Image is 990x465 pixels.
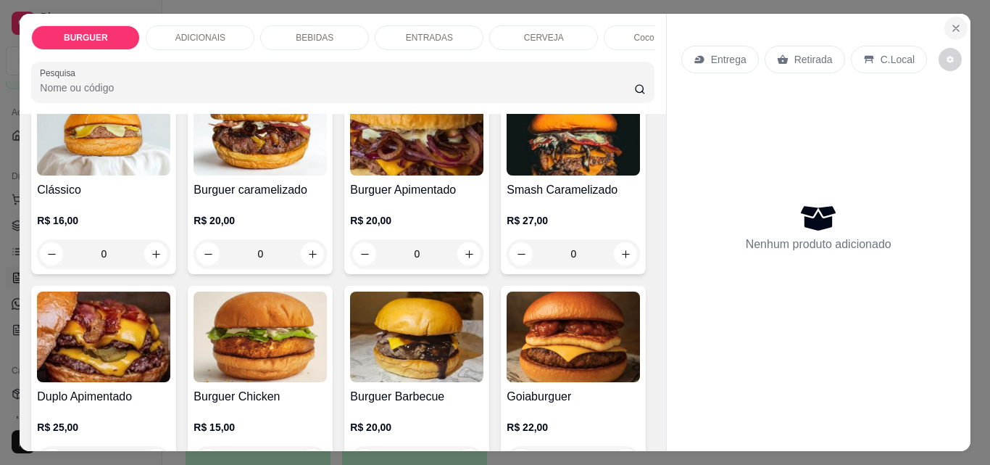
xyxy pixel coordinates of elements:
img: product-image [507,292,640,382]
h4: Goiaburguer [507,388,640,406]
button: decrease-product-quantity [40,242,63,266]
button: increase-product-quantity [614,242,637,266]
p: Coco gelado [634,32,683,44]
p: CERVEJA [524,32,564,44]
label: Pesquisa [40,67,80,79]
p: ENTRADAS [406,32,453,44]
p: R$ 15,00 [194,420,327,435]
p: R$ 20,00 [194,213,327,228]
p: BURGUER [64,32,108,44]
button: decrease-product-quantity [353,242,376,266]
img: product-image [37,85,170,176]
p: ADICIONAIS [175,32,225,44]
img: product-image [350,292,483,382]
p: R$ 16,00 [37,213,170,228]
h4: Clássico [37,181,170,199]
h4: Duplo Apimentado [37,388,170,406]
img: product-image [507,85,640,176]
img: product-image [350,85,483,176]
button: Close [944,17,968,40]
p: C.Local [881,52,915,67]
img: product-image [194,292,327,382]
p: R$ 20,00 [350,420,483,435]
h4: Burguer Chicken [194,388,327,406]
p: R$ 27,00 [507,213,640,228]
h4: Burguer Barbecue [350,388,483,406]
img: product-image [194,85,327,176]
p: BEBIDAS [296,32,333,44]
button: increase-product-quantity [144,242,167,266]
p: R$ 25,00 [37,420,170,435]
h4: Burguer caramelizado [194,181,327,199]
p: R$ 22,00 [507,420,640,435]
p: R$ 20,00 [350,213,483,228]
button: increase-product-quantity [457,242,481,266]
img: product-image [37,292,170,382]
input: Pesquisa [40,81,634,95]
button: decrease-product-quantity [196,242,220,266]
button: decrease-product-quantity [939,48,962,71]
p: Retirada [794,52,833,67]
p: Entrega [711,52,746,67]
h4: Burguer Apimentado [350,181,483,199]
button: decrease-product-quantity [509,242,533,266]
h4: Smash Caramelizado [507,181,640,199]
p: Nenhum produto adicionado [746,236,891,253]
button: increase-product-quantity [301,242,324,266]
